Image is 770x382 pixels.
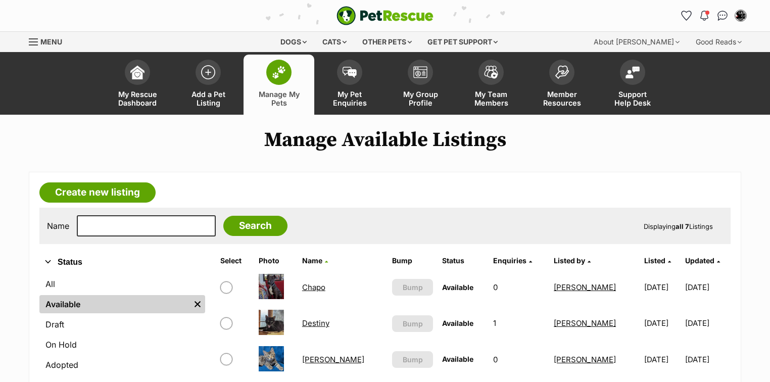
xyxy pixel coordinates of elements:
a: Member Resources [526,55,597,115]
a: Available [39,295,190,313]
span: Listed [644,256,665,265]
a: All [39,275,205,293]
span: Available [442,283,473,292]
a: My Group Profile [385,55,456,115]
input: Search [223,216,287,236]
a: Adopted [39,356,205,374]
a: Updated [685,256,720,265]
span: Updated [685,256,714,265]
a: Draft [39,315,205,333]
a: On Hold [39,336,205,354]
div: Cats [315,32,354,52]
td: [DATE] [685,270,730,305]
div: Other pets [355,32,419,52]
a: My Rescue Dashboard [102,55,173,115]
th: Status [438,253,488,269]
th: Select [216,253,254,269]
img: notifications-46538b983faf8c2785f20acdc204bb7945ddae34d4c08c2a6579f10ce5e182be.svg [700,11,708,21]
button: Bump [392,315,433,332]
button: Status [39,256,205,269]
th: Photo [255,253,297,269]
div: Dogs [273,32,314,52]
td: [DATE] [685,306,730,341]
img: help-desk-icon-fdf02630f3aa405de69fd3d07c3f3aa587a6932b1a1747fa1d2bba05be0121f9.svg [625,66,640,78]
img: member-resources-icon-8e73f808a243e03378d46382f2149f9095a855e16c252ad45f914b54edf8863c.svg [555,65,569,79]
img: Deanna Walton profile pic [736,11,746,21]
a: Menu [29,32,69,50]
a: [PERSON_NAME] [554,282,616,292]
ul: Account quick links [678,8,749,24]
a: Name [302,256,328,265]
a: Create new listing [39,182,156,203]
th: Bump [388,253,437,269]
img: team-members-icon-5396bd8760b3fe7c0b43da4ab00e1e3bb1a5d9ba89233759b79545d2d3fc5d0d.svg [484,66,498,79]
a: Favourites [678,8,694,24]
span: Listed by [554,256,585,265]
span: Displaying Listings [644,222,713,230]
a: Conversations [714,8,731,24]
button: Bump [392,351,433,368]
td: 0 [489,270,549,305]
span: My Group Profile [398,90,443,107]
a: My Pet Enquiries [314,55,385,115]
img: add-pet-listing-icon-0afa8454b4691262ce3f59096e99ab1cd57d4a30225e0717b998d2c9b9846f56.svg [201,65,215,79]
span: Bump [403,318,423,329]
span: Support Help Desk [610,90,655,107]
img: group-profile-icon-3fa3cf56718a62981997c0bc7e787c4b2cf8bcc04b72c1350f741eb67cf2f40e.svg [413,66,427,78]
td: [DATE] [640,306,685,341]
td: [DATE] [640,270,685,305]
a: Chapo [302,282,325,292]
span: Available [442,355,473,363]
button: My account [733,8,749,24]
span: My Rescue Dashboard [115,90,160,107]
img: logo-e224e6f780fb5917bec1dbf3a21bbac754714ae5b6737aabdf751b685950b380.svg [336,6,434,25]
a: My Team Members [456,55,526,115]
span: Manage My Pets [256,90,302,107]
a: Remove filter [190,295,205,313]
span: Bump [403,282,423,293]
label: Name [47,221,69,230]
a: [PERSON_NAME] [554,355,616,364]
div: About [PERSON_NAME] [587,32,687,52]
img: chat-41dd97257d64d25036548639549fe6c8038ab92f7586957e7f3b1b290dea8141.svg [717,11,728,21]
a: Add a Pet Listing [173,55,244,115]
a: Manage My Pets [244,55,314,115]
span: Add a Pet Listing [185,90,231,107]
img: Destiny [259,310,284,335]
span: My Team Members [468,90,514,107]
a: Support Help Desk [597,55,668,115]
a: PetRescue [336,6,434,25]
span: translation missing: en.admin.listings.index.attributes.enquiries [493,256,526,265]
button: Notifications [696,8,712,24]
a: Listed by [554,256,591,265]
a: Destiny [302,318,329,328]
button: Bump [392,279,433,296]
img: manage-my-pets-icon-02211641906a0b7f246fdf0571729dbe1e7629f14944591b6c1af311fb30b64b.svg [272,66,286,79]
a: [PERSON_NAME] [554,318,616,328]
span: Name [302,256,322,265]
strong: all 7 [676,222,689,230]
a: [PERSON_NAME] [302,355,364,364]
img: dashboard-icon-eb2f2d2d3e046f16d808141f083e7271f6b2e854fb5c12c21221c1fb7104beca.svg [130,65,145,79]
span: Bump [403,354,423,365]
img: pet-enquiries-icon-7e3ad2cf08bfb03b45e93fb7055b45f3efa6380592205ae92323e6603595dc1f.svg [343,67,357,78]
td: 0 [489,342,549,377]
td: [DATE] [685,342,730,377]
div: Get pet support [420,32,505,52]
a: Listed [644,256,671,265]
span: Member Resources [539,90,585,107]
td: [DATE] [640,342,685,377]
td: 1 [489,306,549,341]
a: Enquiries [493,256,532,265]
span: Menu [40,37,62,46]
span: My Pet Enquiries [327,90,372,107]
div: Good Reads [689,32,749,52]
span: Available [442,319,473,327]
